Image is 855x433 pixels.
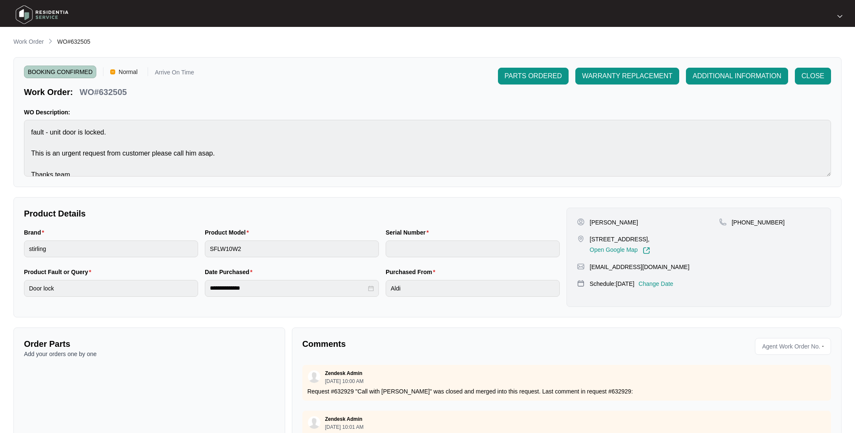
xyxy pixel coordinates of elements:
[325,425,364,430] p: [DATE] 10:01 AM
[590,235,650,243] p: [STREET_ADDRESS],
[308,416,320,429] img: user.svg
[24,280,198,297] input: Product Fault or Query
[24,66,96,78] span: BOOKING CONFIRMED
[115,66,141,78] span: Normal
[822,340,827,353] p: -
[575,68,679,84] button: WARRANTY REPLACEMENT
[795,68,831,84] button: CLOSE
[325,416,363,422] p: Zendesk Admin
[759,340,820,353] span: Agent Work Order No.
[307,387,826,396] p: Request #632929 "Call with [PERSON_NAME]" was closed and merged into this request. Last comment i...
[24,208,560,219] p: Product Details
[24,350,275,358] p: Add your orders one by one
[325,379,364,384] p: [DATE] 10:00 AM
[57,38,90,45] span: WO#632505
[590,247,650,254] a: Open Google Map
[24,228,48,237] label: Brand
[498,68,569,84] button: PARTS ORDERED
[386,240,560,257] input: Serial Number
[110,69,115,74] img: Vercel Logo
[386,228,432,237] label: Serial Number
[12,37,45,47] a: Work Order
[577,235,585,243] img: map-pin
[155,69,194,78] p: Arrive On Time
[590,280,634,288] p: Schedule: [DATE]
[205,268,256,276] label: Date Purchased
[302,338,561,350] p: Comments
[802,71,824,81] span: CLOSE
[638,280,673,288] p: Change Date
[210,284,366,293] input: Date Purchased
[13,37,44,46] p: Work Order
[47,38,54,45] img: chevron-right
[24,108,831,116] p: WO Description:
[577,218,585,226] img: user-pin
[577,263,585,270] img: map-pin
[13,2,71,27] img: residentia service logo
[24,240,198,257] input: Brand
[686,68,788,84] button: ADDITIONAL INFORMATION
[719,218,727,226] img: map-pin
[325,370,363,377] p: Zendesk Admin
[837,14,842,18] img: dropdown arrow
[693,71,781,81] span: ADDITIONAL INFORMATION
[590,263,689,271] p: [EMAIL_ADDRESS][DOMAIN_NAME]
[205,228,252,237] label: Product Model
[577,280,585,287] img: map-pin
[590,218,638,227] p: [PERSON_NAME]
[205,240,379,257] input: Product Model
[386,280,560,297] input: Purchased From
[582,71,672,81] span: WARRANTY REPLACEMENT
[24,86,73,98] p: Work Order:
[24,120,831,177] textarea: fault - unit door is locked. This is an urgent request from customer please call him asap. Thanks...
[505,71,562,81] span: PARTS ORDERED
[24,338,275,350] p: Order Parts
[732,218,785,227] p: [PHONE_NUMBER]
[24,268,95,276] label: Product Fault or Query
[386,268,439,276] label: Purchased From
[308,370,320,383] img: user.svg
[79,86,127,98] p: WO#632505
[643,247,650,254] img: Link-External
